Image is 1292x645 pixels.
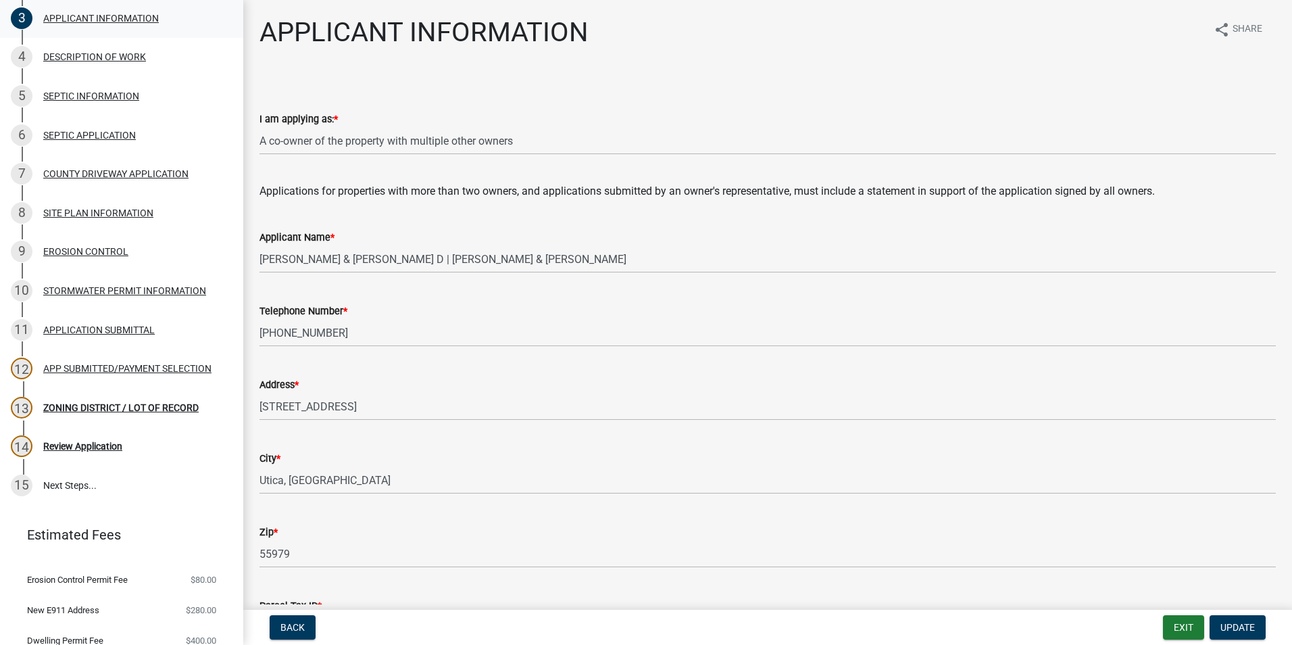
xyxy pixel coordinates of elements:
div: 8 [11,202,32,224]
div: 6 [11,124,32,146]
label: I am applying as: [259,115,338,124]
span: Back [280,622,305,633]
button: Back [270,615,316,640]
span: Update [1220,622,1255,633]
span: $80.00 [191,575,216,584]
span: Erosion Control Permit Fee [27,575,128,584]
div: SEPTIC APPLICATION [43,130,136,140]
button: Exit [1163,615,1204,640]
div: 12 [11,358,32,379]
span: Dwelling Permit Fee [27,636,103,645]
div: SEPTIC INFORMATION [43,91,139,101]
span: $400.00 [186,636,216,645]
div: APP SUBMITTED/PAYMENT SELECTION [43,364,212,373]
div: 10 [11,280,32,302]
div: 14 [11,435,32,457]
button: Update [1210,615,1266,640]
div: Applications for properties with more than two owners, and applications submitted by an owner's r... [259,167,1276,199]
span: New E911 Address [27,606,99,615]
span: $280.00 [186,606,216,615]
label: Address [259,381,299,390]
label: Applicant Name [259,233,334,243]
a: Estimated Fees [11,521,222,548]
h1: APPLICANT INFORMATION [259,16,589,49]
span: Share [1233,22,1262,38]
div: 5 [11,85,32,107]
label: Telephone Number [259,307,347,316]
div: SITE PLAN INFORMATION [43,208,153,218]
div: EROSION CONTROL [43,247,128,256]
div: Review Application [43,441,122,451]
div: 15 [11,475,32,496]
div: STORMWATER PERMIT INFORMATION [43,286,206,295]
div: 11 [11,319,32,341]
div: APPLICANT INFORMATION [43,14,159,23]
label: City [259,454,280,464]
label: Zip [259,528,278,537]
div: DESCRIPTION OF WORK [43,52,146,62]
div: 3 [11,7,32,29]
div: APPLICATION SUBMITTAL [43,325,155,335]
div: COUNTY DRIVEWAY APPLICATION [43,169,189,178]
label: Parcel Tax ID [259,602,322,611]
i: share [1214,22,1230,38]
div: 4 [11,46,32,68]
div: ZONING DISTRICT / LOT OF RECORD [43,403,199,412]
div: 7 [11,163,32,185]
button: shareShare [1203,16,1273,43]
div: 9 [11,241,32,262]
div: 13 [11,397,32,419]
